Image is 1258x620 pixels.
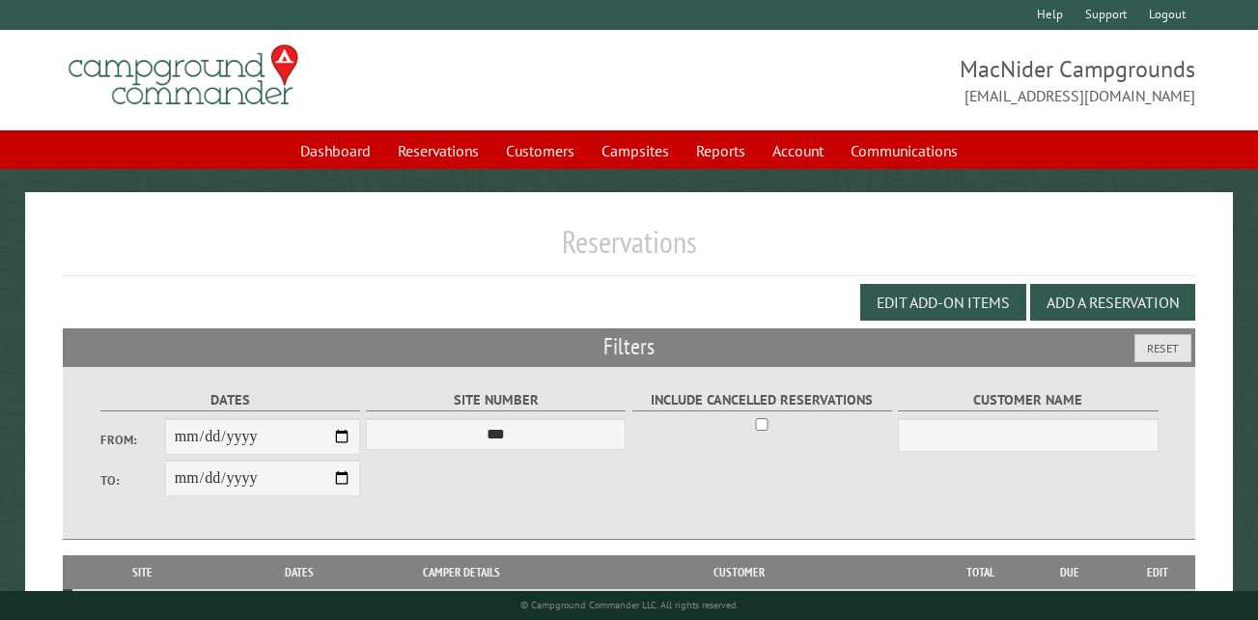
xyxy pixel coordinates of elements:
th: Customer [537,555,942,589]
th: Dates [212,555,386,589]
th: Due [1020,555,1121,589]
label: Site Number [366,389,626,411]
h1: Reservations [63,223,1195,276]
a: Account [761,132,835,169]
button: Reset [1134,334,1191,362]
th: Camper Details [385,555,536,589]
button: Add a Reservation [1030,284,1195,321]
a: Campsites [590,132,681,169]
label: Include Cancelled Reservations [632,389,892,411]
label: To: [100,471,165,490]
th: Edit [1121,555,1195,589]
label: Dates [100,389,360,411]
a: Customers [494,132,586,169]
a: Reservations [386,132,490,169]
th: Total [942,555,1020,589]
small: © Campground Commander LLC. All rights reserved. [520,599,739,611]
a: Communications [839,132,969,169]
th: Site [72,555,212,589]
label: From: [100,431,165,449]
label: Customer Name [898,389,1158,411]
span: MacNider Campgrounds [EMAIL_ADDRESS][DOMAIN_NAME] [629,53,1195,107]
img: Campground Commander [63,38,304,113]
a: Reports [685,132,757,169]
a: Dashboard [289,132,382,169]
button: Edit Add-on Items [860,284,1026,321]
h2: Filters [63,328,1195,365]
